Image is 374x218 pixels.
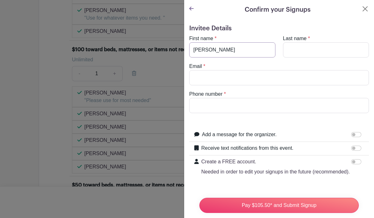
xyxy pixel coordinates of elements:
[189,63,202,70] label: Email
[189,35,213,42] label: First name
[201,144,293,152] label: Receive text notifications from this event.
[201,168,350,176] p: Needed in order to edit your signups in the future (recommended).
[199,198,359,213] input: Pay $105.50* and Submit Signup
[189,90,222,98] label: Phone number
[283,35,307,42] label: Last name
[245,5,311,15] h5: Confirm your Signups
[202,131,277,138] label: Add a message for the organizer.
[361,5,369,13] button: Close
[201,158,350,166] p: Create a FREE account.
[189,25,369,32] h5: Invitee Details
